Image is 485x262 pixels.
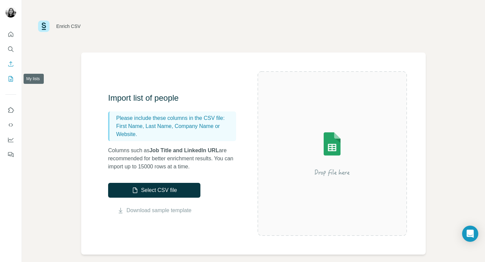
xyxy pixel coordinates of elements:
button: Enrich CSV [5,58,16,70]
button: Select CSV file [108,183,200,198]
p: First Name, Last Name, Company Name or Website. [116,122,233,138]
p: Please include these columns in the CSV file: [116,114,233,122]
span: Job Title and LinkedIn URL [150,148,219,153]
img: Surfe Illustration - Drop file here or select below [271,113,393,194]
img: Surfe Logo [38,21,50,32]
div: Open Intercom Messenger [462,226,478,242]
button: Use Surfe on LinkedIn [5,104,16,116]
button: Download sample template [108,206,200,215]
a: Download sample template [127,206,192,215]
p: Columns such as are recommended for better enrichment results. You can import up to 15000 rows at... [108,146,243,171]
button: Quick start [5,28,16,40]
h3: Import list of people [108,93,243,103]
button: My lists [5,73,16,85]
button: Dashboard [5,134,16,146]
button: Use Surfe API [5,119,16,131]
button: Search [5,43,16,55]
button: Feedback [5,149,16,161]
img: Avatar [5,7,16,18]
div: Enrich CSV [56,23,80,30]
